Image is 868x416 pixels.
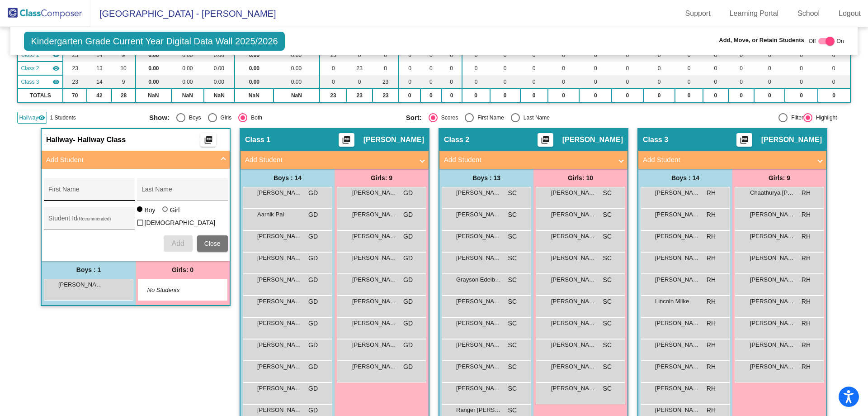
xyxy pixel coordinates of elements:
[87,62,112,75] td: 13
[403,340,413,350] span: GD
[551,232,596,241] span: [PERSON_NAME]
[520,114,550,122] div: Last Name
[655,384,700,393] span: [PERSON_NAME]
[785,62,818,75] td: 0
[831,6,868,21] a: Logout
[707,319,716,328] span: RH
[24,32,284,51] span: Kindergarten Grade Current Year Digital Data Wall 2025/2026
[320,62,346,75] td: 0
[149,113,399,122] mat-radio-group: Select an option
[551,253,596,263] span: [PERSON_NAME]
[439,169,533,187] div: Boys : 13
[456,340,501,349] span: [PERSON_NAME] [PERSON_NAME]
[812,114,837,122] div: Highlight
[136,62,171,75] td: 0.00
[147,286,204,295] span: No Students
[142,189,223,196] input: Last Name
[456,319,501,328] span: [PERSON_NAME] [PERSON_NAME]
[643,89,675,102] td: 0
[87,89,112,102] td: 42
[788,114,803,122] div: Filter
[750,188,795,197] span: Chaathurya [PERSON_NAME]
[308,319,318,328] span: GD
[818,89,850,102] td: 0
[790,6,827,21] a: School
[245,155,413,165] mat-panel-title: Add Student
[732,169,826,187] div: Girls: 9
[200,133,216,147] button: Print Students Details
[420,89,441,102] td: 0
[707,275,716,285] span: RH
[308,340,318,350] span: GD
[707,210,716,220] span: RH
[352,232,397,241] span: [PERSON_NAME]
[754,62,785,75] td: 0
[802,210,811,220] span: RH
[551,319,596,328] span: [PERSON_NAME]
[52,65,60,72] mat-icon: visibility
[655,232,700,241] span: [PERSON_NAME]
[675,75,703,89] td: 0
[508,384,517,393] span: SC
[257,210,302,219] span: Aarnik Pal
[603,210,612,220] span: SC
[490,62,520,75] td: 0
[403,362,413,372] span: GD
[750,340,795,349] span: [PERSON_NAME]
[612,75,643,89] td: 0
[136,261,230,279] div: Girls: 0
[235,75,274,89] td: 0.00
[603,384,612,393] span: SC
[655,319,700,328] span: [PERSON_NAME]
[63,89,87,102] td: 70
[707,362,716,372] span: RH
[399,75,420,89] td: 0
[643,62,675,75] td: 0
[707,384,716,393] span: RH
[655,188,700,197] span: [PERSON_NAME]
[320,75,346,89] td: 0
[456,232,501,241] span: [PERSON_NAME]
[442,89,462,102] td: 0
[655,362,700,371] span: [PERSON_NAME]
[703,62,728,75] td: 0
[508,297,517,306] span: SC
[655,406,700,415] span: [PERSON_NAME]
[612,89,643,102] td: 0
[442,75,462,89] td: 0
[551,297,596,306] span: [PERSON_NAME]
[171,75,204,89] td: 0.00
[818,75,850,89] td: 0
[551,188,596,197] span: [PERSON_NAME]
[643,135,668,144] span: Class 3
[420,62,441,75] td: 0
[739,135,750,148] mat-icon: picture_as_pdf
[274,75,320,89] td: 0.00
[363,135,424,144] span: [PERSON_NAME]
[508,188,517,198] span: SC
[21,78,39,86] span: Class 3
[145,217,216,228] span: [DEMOGRAPHIC_DATA]
[48,189,130,196] input: First Name
[308,232,318,241] span: GD
[750,297,795,306] span: [PERSON_NAME]
[403,232,413,241] span: GD
[444,135,469,144] span: Class 2
[403,275,413,285] span: GD
[204,240,221,247] span: Close
[438,114,458,122] div: Scores
[203,135,214,148] mat-icon: picture_as_pdf
[352,297,397,306] span: [PERSON_NAME] [PERSON_NAME]
[719,36,804,45] span: Add, Move, or Retain Students
[373,75,399,89] td: 23
[638,169,732,187] div: Boys : 14
[655,275,700,284] span: [PERSON_NAME] Hand
[761,135,822,144] span: [PERSON_NAME]
[235,89,274,102] td: NaN
[707,188,716,198] span: RH
[533,169,627,187] div: Girls: 10
[339,133,354,147] button: Print Students Details
[818,62,850,75] td: 0
[750,275,795,284] span: [PERSON_NAME]
[707,340,716,350] span: RH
